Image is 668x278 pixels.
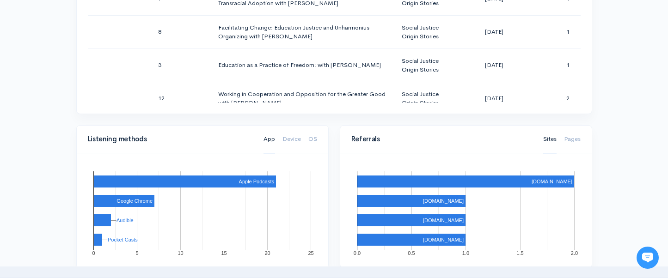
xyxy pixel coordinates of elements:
[461,15,527,48] td: [DATE]
[543,125,557,153] a: Sites
[353,250,360,256] text: 0.0
[462,250,469,256] text: 1.0
[221,250,227,256] text: 15
[423,218,463,223] text: [DOMAIN_NAME]
[351,135,532,143] h4: Referrals
[60,128,111,135] span: New conversation
[308,125,317,153] a: OS
[423,198,463,204] text: [DOMAIN_NAME]
[151,82,211,115] td: 12
[394,82,461,115] td: Social Justice Origin Stories
[178,250,183,256] text: 10
[394,48,461,82] td: Social Justice Origin Stories
[394,15,461,48] td: Social Justice Origin Stories
[531,179,572,184] text: [DOMAIN_NAME]
[239,179,274,184] text: Apple Podcasts
[564,125,581,153] a: Pages
[527,48,580,82] td: 1
[211,48,394,82] td: Education as a Practice of Freedom: with [PERSON_NAME]
[264,125,275,153] a: App
[264,250,270,256] text: 20
[108,237,138,242] text: Pocket Casts
[461,48,527,82] td: [DATE]
[116,218,134,223] text: Audible
[27,174,165,192] input: Search articles
[12,158,172,169] p: Find an answer quickly
[527,82,580,115] td: 2
[282,125,301,153] a: Device
[527,15,580,48] td: 1
[408,250,415,256] text: 0.5
[516,250,523,256] text: 1.5
[88,135,252,143] h4: Listening methods
[135,250,138,256] text: 5
[88,164,317,257] svg: A chart.
[423,237,463,242] text: [DOMAIN_NAME]
[151,15,211,48] td: 8
[14,122,171,141] button: New conversation
[637,247,659,269] iframe: gist-messenger-bubble-iframe
[14,45,171,60] h1: Hi 👋
[211,15,394,48] td: Facilitating Change: Education Justice and Unharmonius Organizing with [PERSON_NAME]
[116,198,153,204] text: Google Chrome
[14,61,171,106] h2: Just let us know if you need anything and we'll be happy to help! 🙂
[570,250,577,256] text: 2.0
[92,250,95,256] text: 0
[461,82,527,115] td: [DATE]
[211,82,394,115] td: Working in Cooperation and Opposition for the Greater Good with [PERSON_NAME]
[351,164,581,257] svg: A chart.
[308,250,313,256] text: 25
[151,48,211,82] td: 3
